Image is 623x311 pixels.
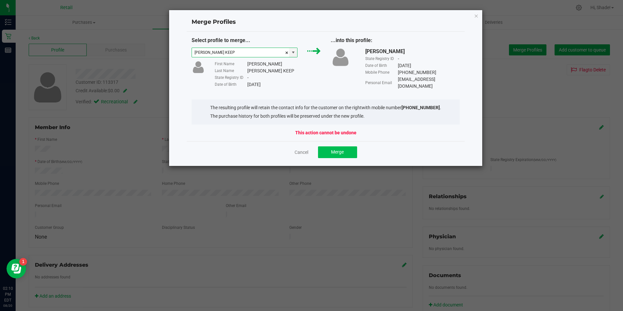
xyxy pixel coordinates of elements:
[192,61,205,74] img: user-icon.png
[362,105,441,110] span: with mobile number .
[331,37,372,43] span: ...into this profile:
[331,149,344,155] span: Merge
[365,69,398,75] div: Mobile Phone
[295,129,356,136] strong: This action cannot be undone
[295,149,308,155] a: Cancel
[247,67,294,74] div: [PERSON_NAME] KEEP
[307,48,321,54] img: green_arrow.svg
[398,69,436,76] div: [PHONE_NUMBER]
[247,81,261,88] div: [DATE]
[215,81,247,87] div: Date of Birth
[192,37,250,43] span: Select profile to merge...
[215,61,247,67] div: First Name
[365,48,405,55] div: [PERSON_NAME]
[215,75,247,81] div: State Registry ID
[210,104,441,111] li: The resulting profile will retain the contact info for the customer on the right
[192,18,460,26] h4: Merge Profiles
[19,258,27,266] iframe: Resource center unread badge
[398,62,411,69] div: [DATE]
[365,63,398,68] div: Date of Birth
[192,48,289,57] input: Type customer name to search
[474,12,479,20] button: Close
[210,113,441,120] li: The purchase history for both profiles will be preserved under the new profile.
[398,55,399,62] div: -
[215,68,247,74] div: Last Name
[365,80,398,86] div: Personal Email
[285,48,289,58] span: clear
[365,56,398,62] div: State Registry ID
[401,105,440,110] strong: [PHONE_NUMBER]
[398,76,460,90] div: [EMAIL_ADDRESS][DOMAIN_NAME]
[247,74,249,81] div: -
[318,146,357,158] button: Merge
[247,61,282,67] div: [PERSON_NAME]
[331,48,350,67] img: user-icon.png
[7,259,26,278] iframe: Resource center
